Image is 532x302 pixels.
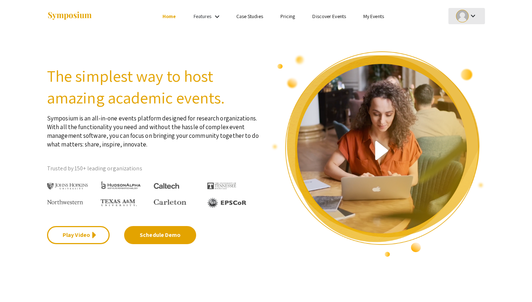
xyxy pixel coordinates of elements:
a: Play Video [47,226,110,244]
h2: The simplest way to host amazing academic events. [47,65,261,109]
a: Schedule Demo [124,226,196,244]
a: Home [162,13,176,20]
img: The University of Tennessee [207,183,236,189]
img: Texas A&M University [101,199,137,207]
button: Expand account dropdown [448,8,485,24]
img: Symposium by ForagerOne [47,11,92,21]
img: Carleton [154,199,186,205]
a: My Events [363,13,384,20]
img: Caltech [154,183,179,189]
iframe: Chat [5,269,31,297]
mat-icon: Expand Features list [213,12,221,21]
p: Symposium is an all-in-one events platform designed for research organizations. With all the func... [47,109,261,149]
mat-icon: Expand account dropdown [469,12,477,20]
a: Pricing [280,13,295,20]
img: video overview of Symposium [271,51,485,258]
a: Case Studies [236,13,263,20]
a: Discover Events [312,13,346,20]
img: Northwestern [47,200,83,204]
img: Johns Hopkins University [47,183,88,190]
a: Features [194,13,212,20]
img: EPSCOR [207,197,247,208]
img: HudsonAlpha [101,181,142,189]
p: Trusted by 150+ leading organizations [47,163,261,174]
